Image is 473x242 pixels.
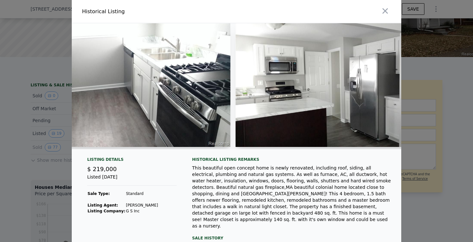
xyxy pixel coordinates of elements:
strong: Sale Type: [88,191,110,196]
img: Property Img [236,23,456,147]
td: G S Inc [125,208,158,214]
div: Historical Listing [82,8,234,15]
div: Listed [DATE] [87,174,177,186]
span: $ 219,000 [87,166,117,172]
td: Standard [125,191,158,197]
div: Sale History [192,234,391,242]
div: This beautiful open concept home is newly renovated, including roof, siding, all electrical, plum... [192,165,391,229]
td: [PERSON_NAME] [125,202,158,208]
strong: Listing Company: [88,209,125,213]
img: Property Img [10,23,230,147]
strong: Listing Agent: [88,203,118,208]
div: Listing Details [87,157,177,165]
div: Historical Listing remarks [192,157,391,162]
